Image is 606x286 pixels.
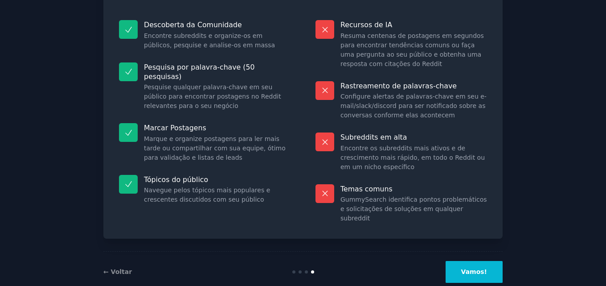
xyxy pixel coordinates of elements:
font: Encontre os subreddits mais ativos e de crescimento mais rápido, em todo o Reddit ou em um nicho ... [340,145,485,170]
font: Marque e organize postagens para ler mais tarde ou compartilhar com sua equipe, ótimo para valida... [144,135,286,161]
font: Vamos! [461,268,487,275]
font: Subreddits em alta [340,133,407,141]
a: ← Voltar [103,268,132,275]
button: Vamos! [446,261,503,283]
font: Rastreamento de palavras-chave [340,82,457,90]
font: Resuma centenas de postagens em segundos para encontrar tendências comuns ou faça uma pergunta ao... [340,32,484,67]
font: Recursos de IA [340,21,392,29]
font: Temas comuns [340,185,393,193]
font: Marcar Postagens [144,124,206,132]
font: Pesquise qualquer palavra-chave em seu público para encontrar postagens no Reddit relevantes para... [144,83,281,109]
font: Configure alertas de palavras-chave em seu e-mail/slack/discord para ser notificado sobre as conv... [340,93,487,119]
font: GummySearch identifica pontos problemáticos e solicitações de soluções em qualquer subreddit [340,196,487,222]
font: Descoberta da Comunidade [144,21,242,29]
font: Encontre subreddits e organize-os em públicos, pesquise e analise-os em massa [144,32,275,49]
font: Pesquisa por palavra-chave (50 pesquisas) [144,63,254,81]
font: Tópicos do público [144,175,208,184]
font: Navegue pelos tópicos mais populares e crescentes discutidos com seu público [144,187,270,203]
